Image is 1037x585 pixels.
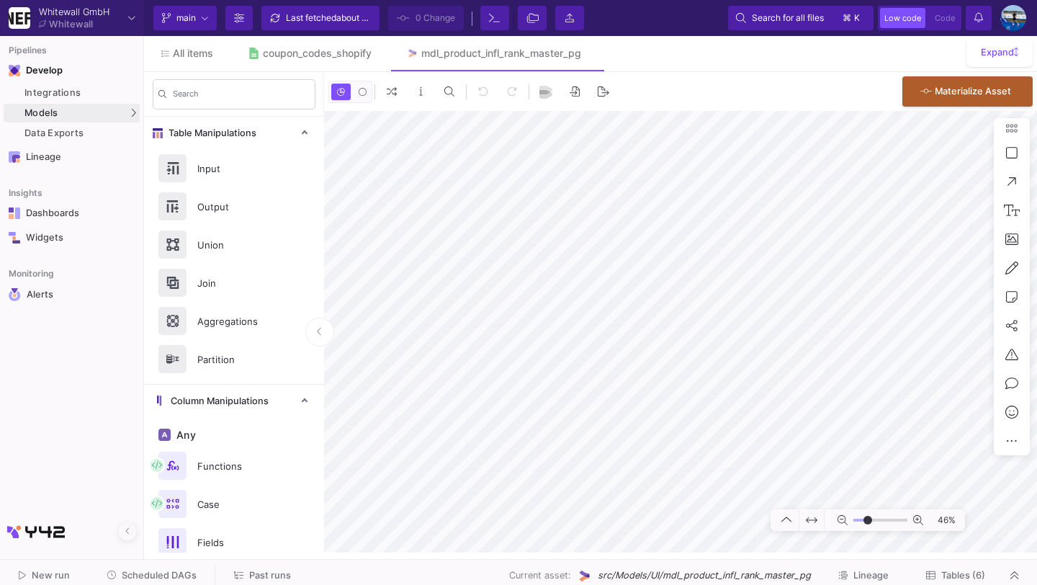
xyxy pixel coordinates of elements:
[406,48,418,60] img: Tab icon
[173,91,310,102] input: Search
[902,76,1033,107] button: Materialize Asset
[165,396,269,407] span: Column Manipulations
[144,523,324,561] button: Fields
[153,6,217,30] button: main
[189,158,288,179] div: Input
[144,485,324,523] button: Case
[176,7,196,29] span: main
[144,340,324,378] button: Partition
[144,302,324,340] button: Aggregations
[39,7,109,17] div: Whitewall GmbH
[189,311,288,332] div: Aggregations
[248,48,260,60] img: Tab icon
[249,570,291,581] span: Past runs
[144,149,324,187] button: Input
[144,385,324,417] mat-expansion-panel-header: Column Manipulations
[144,447,324,485] button: Functions
[930,8,959,28] button: Code
[4,124,140,143] a: Data Exports
[752,7,824,29] span: Search for all files
[173,48,213,59] span: All items
[189,494,288,515] div: Case
[9,232,20,244] img: Navigation icon
[144,117,324,149] mat-expansion-panel-header: Table Manipulations
[929,508,961,533] span: 46%
[263,48,372,59] div: coupon_codes_shopify
[880,8,925,28] button: Low code
[122,570,197,581] span: Scheduled DAGs
[854,9,860,27] span: k
[421,48,581,59] div: mdl_product_infl_rank_master_pg
[163,128,256,139] span: Table Manipulations
[4,282,140,307] a: Navigation iconAlerts
[189,272,288,294] div: Join
[577,568,592,584] img: UI Model
[509,568,571,582] span: Current asset:
[935,86,1011,97] span: Materialize Asset
[9,151,20,163] img: Navigation icon
[4,202,140,225] a: Navigation iconDashboards
[189,455,288,477] div: Functions
[838,9,866,27] button: ⌘k
[9,65,20,76] img: Navigation icon
[144,264,324,302] button: Join
[189,532,288,553] div: Fields
[4,84,140,102] a: Integrations
[336,12,403,23] span: about 1 hour ago
[9,288,21,301] img: Navigation icon
[49,19,93,29] div: Whitewall
[24,128,136,139] div: Data Exports
[941,570,985,581] span: Tables (6)
[144,187,324,225] button: Output
[261,6,380,30] button: Last fetchedabout 1 hour ago
[9,207,20,219] img: Navigation icon
[24,87,136,99] div: Integrations
[189,234,288,256] div: Union
[1000,5,1026,31] img: AEdFTp4_RXFoBzJxSaYPMZp7Iyigz82078j9C0hFtL5t=s96-c
[884,13,921,23] span: Low code
[843,9,851,27] span: ⌘
[32,570,70,581] span: New run
[26,151,120,163] div: Lineage
[144,225,324,264] button: Union
[26,207,120,219] div: Dashboards
[4,59,140,82] mat-expansion-panel-header: Navigation iconDevelop
[24,107,58,119] span: Models
[26,65,48,76] div: Develop
[4,226,140,249] a: Navigation iconWidgets
[144,149,324,384] div: Table Manipulations
[174,429,196,441] span: Any
[27,288,120,301] div: Alerts
[286,7,372,29] div: Last fetched
[26,232,120,244] div: Widgets
[9,7,30,29] img: YZ4Yr8zUCx6JYM5gIgaTIQYeTXdcwQjnYC8iZtTV.png
[853,570,889,581] span: Lineage
[189,349,288,370] div: Partition
[189,196,288,218] div: Output
[598,568,811,582] span: src/Models/UI/mdl_product_infl_rank_master_pg
[4,146,140,169] a: Navigation iconLineage
[935,13,955,23] span: Code
[728,6,874,30] button: Search for all files⌘k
